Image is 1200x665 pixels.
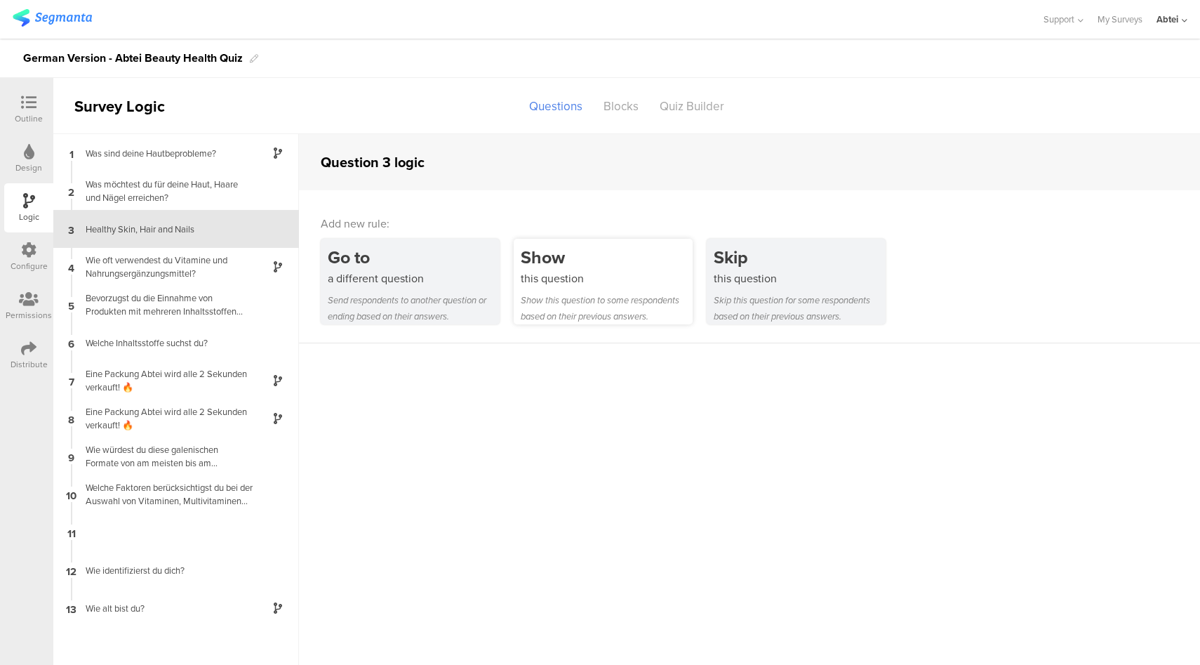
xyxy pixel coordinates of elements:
span: 8 [68,411,74,426]
div: German Version - Abtei Beauty Health Quiz [23,47,243,70]
span: 3 [68,221,74,237]
div: Eine Packung Abtei wird alle 2 Sekunden verkauft! 🔥 [77,367,253,394]
div: Design [15,162,42,174]
div: Configure [11,260,48,272]
div: Healthy Skin, Hair and Nails [77,223,253,236]
div: Add new rule: [321,216,1180,232]
div: Welche Inhaltsstoffe suchst du? [77,336,253,350]
div: Distribute [11,358,48,371]
span: 9 [68,449,74,464]
div: Quiz Builder [649,94,735,119]
div: Show this question to some respondents based on their previous answers. [521,292,693,324]
span: Support [1044,13,1074,26]
div: Logic [19,211,39,223]
div: Questions [519,94,593,119]
span: 5 [68,297,74,312]
img: segmanta logo [13,9,92,27]
div: Go to [328,244,500,270]
span: 2 [68,183,74,199]
div: Question 3 logic [321,152,425,173]
div: Was sind deine Hautbeprobleme? [77,147,253,160]
div: this question [521,270,693,287]
div: Skip [714,244,886,270]
span: 11 [67,525,76,540]
div: a different question [328,270,500,287]
span: 7 [69,373,74,388]
span: 12 [66,562,76,578]
span: 13 [66,600,76,616]
div: Wie identifizierst du dich? [77,564,253,577]
div: Wie oft verwendest du Vitamine und Nahrungsergänzungsmittel? [77,254,253,280]
span: 10 [66,487,76,502]
div: Outline [15,112,43,125]
div: Permissions [6,309,52,322]
div: this question [714,270,886,287]
div: Eine Packung Abtei wird alle 2 Sekunden verkauft! 🔥 [77,405,253,432]
div: Was möchtest du für deine Haut, Haare und Nägel erreichen? [77,178,253,204]
div: Abtei [1156,13,1178,26]
span: 6 [68,335,74,350]
div: Survey Logic [53,95,215,118]
div: Wie alt bist du? [77,602,253,615]
div: Welche Faktoren berücksichtigst du bei der Auswahl von Vitaminen, Multivitaminen und Nahrungsergä... [77,481,253,508]
div: Bevorzugst du die Einnahme von Produkten mit mehreren Inhaltsstoffen oder Einzelwirkstoffen? [77,291,253,318]
div: Send respondents to another question or ending based on their answers. [328,292,500,324]
span: 4 [68,259,74,275]
span: 1 [69,145,74,161]
div: Wie würdest du diese galenischen Formate von am meisten bis am wenigsten bevorzugt einstufen? [77,443,253,470]
div: Skip this question for some respondents based on their previous answers. [714,292,886,324]
div: Show [521,244,693,270]
div: Blocks [593,94,649,119]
